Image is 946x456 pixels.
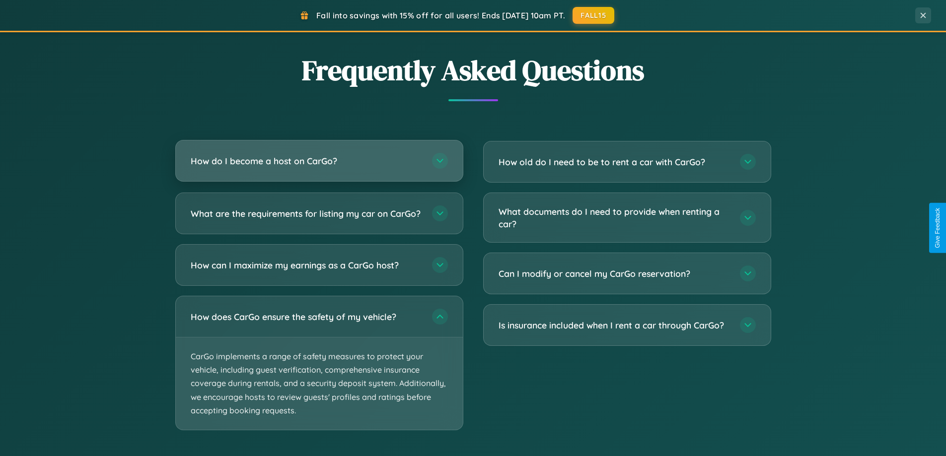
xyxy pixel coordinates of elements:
h3: How can I maximize my earnings as a CarGo host? [191,259,422,271]
button: FALL15 [573,7,614,24]
h3: How do I become a host on CarGo? [191,155,422,167]
span: Fall into savings with 15% off for all users! Ends [DATE] 10am PT. [316,10,565,20]
h2: Frequently Asked Questions [175,51,771,89]
h3: Is insurance included when I rent a car through CarGo? [499,319,730,331]
h3: How old do I need to be to rent a car with CarGo? [499,156,730,168]
h3: How does CarGo ensure the safety of my vehicle? [191,311,422,323]
h3: What documents do I need to provide when renting a car? [499,205,730,230]
div: Give Feedback [934,208,941,248]
p: CarGo implements a range of safety measures to protect your vehicle, including guest verification... [176,337,463,430]
h3: What are the requirements for listing my car on CarGo? [191,207,422,220]
h3: Can I modify or cancel my CarGo reservation? [499,267,730,280]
